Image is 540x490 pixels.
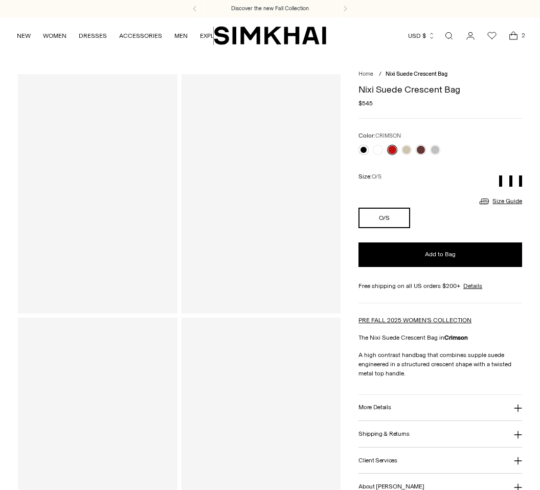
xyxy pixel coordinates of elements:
span: CRIMSON [375,132,401,139]
span: O/S [372,173,381,180]
a: Details [463,281,482,291]
a: Open search modal [439,26,459,46]
h3: Client Services [358,457,397,464]
a: Size Guide [478,195,522,208]
a: Home [358,71,373,77]
nav: breadcrumbs [358,70,522,79]
a: Nixi Suede Crescent Bag [18,74,177,314]
button: Shipping & Returns [358,421,522,447]
a: Nixi Suede Crescent Bag [182,74,341,314]
span: 2 [519,31,528,40]
button: More Details [358,395,522,421]
a: MEN [174,25,188,47]
a: EXPLORE [200,25,227,47]
label: Size: [358,172,381,182]
a: Discover the new Fall Collection [231,5,309,13]
a: NEW [17,25,31,47]
div: Free shipping on all US orders $200+ [358,281,522,291]
h3: Shipping & Returns [358,431,410,437]
span: Add to Bag [425,250,456,259]
a: WOMEN [43,25,66,47]
button: USD $ [408,25,435,47]
p: A high contrast handbag that combines supple suede engineered in a structured crescent shape with... [358,350,522,378]
p: The Nixi Suede Crescent Bag in [358,333,522,342]
a: Wishlist [482,26,502,46]
strong: Crimson [444,334,468,341]
h3: About [PERSON_NAME] [358,483,424,490]
a: ACCESSORIES [119,25,162,47]
span: Nixi Suede Crescent Bag [386,71,447,77]
label: Color: [358,131,401,141]
button: O/S [358,208,410,228]
a: DRESSES [79,25,107,47]
a: PRE FALL 2025 WOMEN'S COLLECTION [358,317,471,324]
a: Go to the account page [460,26,481,46]
button: Add to Bag [358,242,522,267]
a: SIMKHAI [214,26,326,46]
span: $545 [358,99,373,108]
div: / [379,70,381,79]
h3: More Details [358,404,391,411]
h1: Nixi Suede Crescent Bag [358,85,522,94]
a: Open cart modal [503,26,524,46]
button: Client Services [358,448,522,474]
